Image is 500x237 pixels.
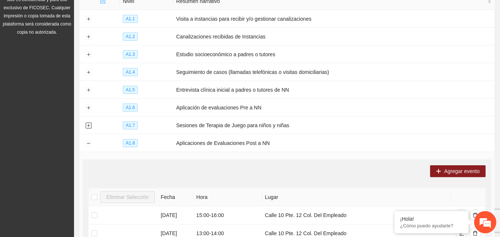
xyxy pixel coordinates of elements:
[173,28,494,45] td: Canalizaciones recibidas de Instancias
[193,206,262,224] td: 15:00 - 16:00
[430,165,486,177] button: plusAgregar evento
[173,45,494,63] td: Estudio socioeconómico a padres o tutores
[123,104,138,112] span: A1.6
[436,169,441,175] span: plus
[100,191,155,203] button: Eliminar Selección
[262,188,451,206] th: Lugar
[85,70,91,75] button: Expand row
[158,206,193,224] td: [DATE]
[456,209,467,221] button: edit
[123,33,138,41] span: A1.2
[123,121,138,129] span: A1.7
[400,223,463,228] p: ¿Cómo puedo ayudarte?
[173,116,494,134] td: Sesiones de Terapia de Juego para niños y niñas
[173,63,494,81] td: Seguimiento de casos (llamadas telefónicas o visitas domiciliarias)
[85,87,91,93] button: Expand row
[123,68,138,76] span: A1.4
[173,99,494,116] td: Aplicación de evaluaciones Pre a NN
[400,216,463,222] div: ¡Hola!
[4,158,141,184] textarea: Escriba su mensaje y pulse “Intro”
[473,213,478,219] span: delete
[262,206,451,224] td: Calle 10 Pte. 12 Col. Del Empleado
[123,139,138,147] span: A1.8
[121,4,139,21] div: Minimizar ventana de chat en vivo
[469,209,481,221] button: delete
[444,167,480,175] span: Agregar evento
[123,15,138,23] span: A1.1
[158,188,193,206] th: Fecha
[43,77,102,152] span: Estamos en línea.
[473,231,478,237] span: delete
[193,188,262,206] th: Hora
[85,105,91,111] button: Expand row
[123,50,138,58] span: A1.3
[38,38,124,47] div: Chatee con nosotros ahora
[85,34,91,40] button: Expand row
[459,231,464,237] span: edit
[173,81,494,99] td: Entrevista clínica inicial a padres o tutores de NN
[173,134,494,152] td: Aplicaciones de Evaluaciones Post a NN
[85,123,91,129] button: Expand row
[85,52,91,58] button: Expand row
[173,10,494,28] td: Visita a instancias para recibir y/o gestionar canalizaciones
[123,86,138,94] span: A1.5
[85,16,91,22] button: Expand row
[85,140,91,146] button: Collapse row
